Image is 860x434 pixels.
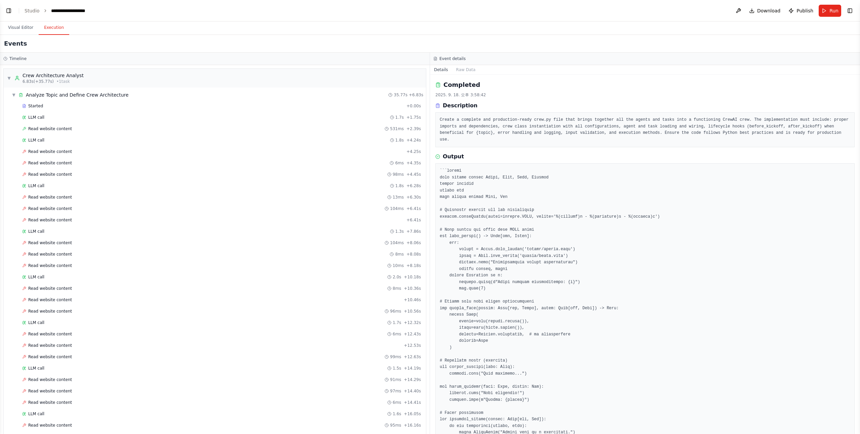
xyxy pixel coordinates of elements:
[28,103,43,109] span: Started
[393,286,401,291] span: 8ms
[395,183,404,188] span: 1.8s
[390,377,401,382] span: 91ms
[404,343,421,348] span: + 12.53s
[28,297,72,303] span: Read website content
[404,366,421,371] span: + 14.19s
[406,206,421,211] span: + 6.41s
[757,7,781,14] span: Download
[406,103,421,109] span: + 0.00s
[404,388,421,394] span: + 14.40s
[393,366,401,371] span: 1.5s
[390,240,404,246] span: 104ms
[28,331,72,337] span: Read website content
[28,377,72,382] span: Read website content
[443,153,464,161] h3: Output
[797,7,813,14] span: Publish
[406,263,421,268] span: + 8.18s
[28,195,72,200] span: Read website content
[28,263,72,268] span: Read website content
[393,331,401,337] span: 6ms
[7,75,11,81] span: ▼
[390,423,401,428] span: 95ms
[746,5,783,17] button: Download
[443,80,480,90] h2: Completed
[406,160,421,166] span: + 4.35s
[409,92,423,98] span: + 6.83s
[395,252,404,257] span: 8ms
[28,160,72,166] span: Read website content
[393,263,404,268] span: 10ms
[28,423,72,428] span: Read website content
[39,21,69,35] button: Execution
[9,56,27,61] h3: Timeline
[390,354,401,360] span: 99ms
[4,39,27,48] h2: Events
[28,138,44,143] span: LLM call
[829,7,838,14] span: Run
[404,286,421,291] span: + 10.36s
[28,206,72,211] span: Read website content
[28,388,72,394] span: Read website content
[395,138,404,143] span: 1.8s
[452,65,480,74] button: Raw Data
[393,172,404,177] span: 98ms
[393,195,404,200] span: 13ms
[25,7,85,14] nav: breadcrumb
[12,92,16,98] span: ▼
[56,79,70,84] span: • 1 task
[390,309,401,314] span: 96ms
[28,320,44,325] span: LLM call
[28,411,44,417] span: LLM call
[435,92,855,98] div: 2025. 9. 18. 오후 3:58:42
[404,377,421,382] span: + 14.29s
[406,126,421,131] span: + 2.39s
[28,366,44,371] span: LLM call
[395,115,404,120] span: 1.7s
[404,309,421,314] span: + 10.56s
[439,56,466,61] h3: Event details
[28,309,72,314] span: Read website content
[28,229,44,234] span: LLM call
[28,252,72,257] span: Read website content
[28,217,72,223] span: Read website content
[394,92,407,98] span: 35.77s
[786,5,816,17] button: Publish
[443,102,477,110] h3: Description
[395,160,404,166] span: 6ms
[393,411,401,417] span: 1.6s
[28,149,72,154] span: Read website content
[26,92,129,98] div: Analyze Topic and Define Crew Architecture
[393,320,401,325] span: 1.7s
[406,229,421,234] span: + 7.86s
[404,274,421,280] span: + 10.18s
[406,149,421,154] span: + 4.25s
[406,183,421,188] span: + 6.28s
[28,240,72,246] span: Read website content
[845,6,855,15] button: Show right sidebar
[4,6,13,15] button: Show left sidebar
[404,297,421,303] span: + 10.46s
[390,388,401,394] span: 97ms
[393,274,401,280] span: 2.0s
[28,183,44,188] span: LLM call
[430,65,452,74] button: Details
[404,354,421,360] span: + 12.63s
[28,115,44,120] span: LLM call
[406,217,421,223] span: + 6.41s
[404,331,421,337] span: + 12.43s
[28,343,72,348] span: Read website content
[393,400,401,405] span: 6ms
[28,172,72,177] span: Read website content
[28,274,44,280] span: LLM call
[406,115,421,120] span: + 1.75s
[28,400,72,405] span: Read website content
[3,21,39,35] button: Visual Editor
[819,5,841,17] button: Run
[404,400,421,405] span: + 14.41s
[395,229,404,234] span: 1.3s
[390,126,404,131] span: 531ms
[406,172,421,177] span: + 4.45s
[404,320,421,325] span: + 12.32s
[406,195,421,200] span: + 6.30s
[25,8,40,13] a: Studio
